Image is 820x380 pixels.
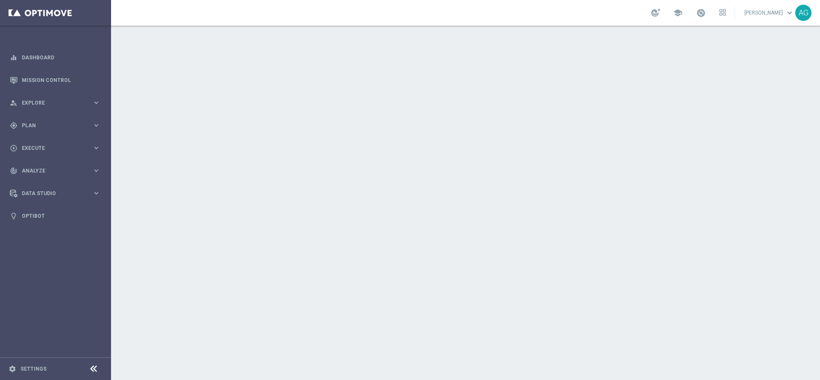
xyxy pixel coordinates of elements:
button: equalizer Dashboard [9,54,101,61]
a: Dashboard [22,46,100,69]
a: Settings [20,366,47,371]
div: Optibot [10,205,100,227]
button: gps_fixed Plan keyboard_arrow_right [9,122,101,129]
i: person_search [10,99,18,107]
button: Data Studio keyboard_arrow_right [9,190,101,197]
button: track_changes Analyze keyboard_arrow_right [9,167,101,174]
a: [PERSON_NAME]keyboard_arrow_down [744,6,795,19]
a: Mission Control [22,69,100,91]
button: person_search Explore keyboard_arrow_right [9,99,101,106]
i: keyboard_arrow_right [92,121,100,129]
span: Analyze [22,168,92,173]
span: keyboard_arrow_down [785,8,794,18]
button: lightbulb Optibot [9,213,101,219]
i: keyboard_arrow_right [92,99,100,107]
i: equalizer [10,54,18,61]
button: Mission Control [9,77,101,84]
i: track_changes [10,167,18,175]
div: Mission Control [10,69,100,91]
i: gps_fixed [10,122,18,129]
div: Analyze [10,167,92,175]
i: settings [9,365,16,373]
i: lightbulb [10,212,18,220]
a: Optibot [22,205,100,227]
div: Explore [10,99,92,107]
div: Data Studio [10,190,92,197]
span: Data Studio [22,191,92,196]
span: Execute [22,146,92,151]
div: Dashboard [10,46,100,69]
div: Plan [10,122,92,129]
span: Explore [22,100,92,105]
span: school [673,8,682,18]
span: Plan [22,123,92,128]
i: keyboard_arrow_right [92,144,100,152]
button: play_circle_outline Execute keyboard_arrow_right [9,145,101,152]
i: keyboard_arrow_right [92,189,100,197]
i: play_circle_outline [10,144,18,152]
div: AG [795,5,811,21]
div: Execute [10,144,92,152]
i: keyboard_arrow_right [92,167,100,175]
